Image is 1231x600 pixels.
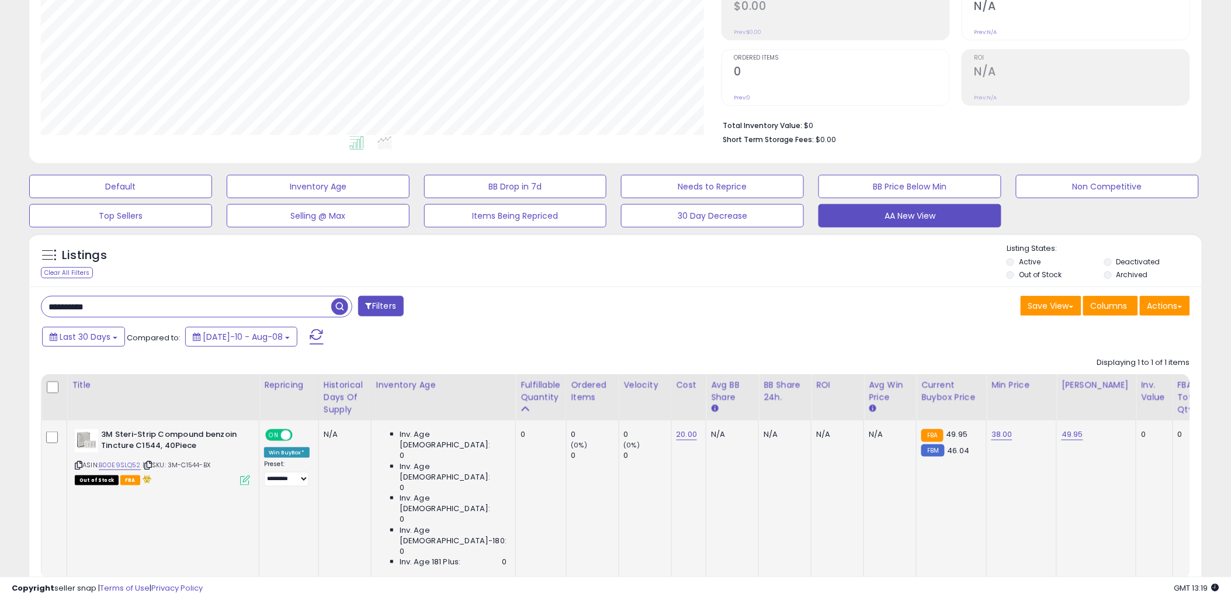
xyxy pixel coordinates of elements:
button: Filters [358,296,404,316]
button: Selling @ Max [227,204,410,227]
div: N/A [324,429,362,440]
i: hazardous material [140,475,152,483]
small: (0%) [624,440,640,450]
div: 0 [624,450,671,461]
div: N/A [764,429,802,440]
div: Avg BB Share [711,379,754,404]
span: OFF [291,430,310,440]
span: FBA [120,475,140,485]
label: Deactivated [1116,257,1160,267]
button: 30 Day Decrease [621,204,804,227]
span: 49.95 [946,429,968,440]
small: Prev: N/A [975,94,997,101]
div: N/A [816,429,855,440]
div: Fulfillable Quantity [521,379,561,404]
h2: 0 [734,65,949,81]
div: FBA Total Qty [1178,379,1200,416]
div: Avg Win Price [869,379,911,404]
a: Terms of Use [100,582,150,594]
p: Listing States: [1007,243,1202,254]
span: Compared to: [127,332,181,343]
div: 0 [624,429,671,440]
div: ROI [816,379,859,391]
span: Ordered Items [734,55,949,61]
div: Clear All Filters [41,267,93,278]
span: 0 [400,482,404,493]
div: N/A [711,429,750,440]
small: (0%) [571,440,588,450]
div: seller snap | | [12,583,203,594]
span: 46.04 [948,445,970,456]
div: N/A [869,429,907,440]
img: 41GdIrlVXBL._SL40_.jpg [75,429,98,453]
span: 2025-09-9 13:19 GMT [1174,582,1219,594]
small: FBA [921,429,943,442]
strong: Copyright [12,582,54,594]
small: Prev: N/A [975,29,997,36]
div: BB Share 24h. [764,379,806,404]
h2: N/A [975,65,1190,81]
button: Top Sellers [29,204,212,227]
div: ASIN: [75,429,250,484]
small: Prev: $0.00 [734,29,762,36]
div: Current Buybox Price [921,379,982,404]
a: B00E9SLQ52 [99,460,141,470]
div: Preset: [264,460,310,487]
button: Items Being Repriced [424,204,607,227]
div: 0 [521,429,557,440]
div: [PERSON_NAME] [1062,379,1131,391]
div: Velocity [624,379,667,391]
button: Needs to Reprice [621,175,804,198]
b: 3M Steri-Strip Compound benzoin Tincture C1544, 40Piece [101,429,243,454]
div: Inventory Age [376,379,511,391]
span: Inv. Age [DEMOGRAPHIC_DATA]: [400,461,507,482]
button: Last 30 Days [42,327,125,347]
button: BB Price Below Min [819,175,1001,198]
span: $0.00 [816,134,837,145]
span: Last 30 Days [60,331,110,343]
span: Columns [1091,300,1128,312]
span: ON [266,430,281,440]
button: Actions [1140,296,1190,316]
span: 0 [400,546,404,557]
span: 0 [502,557,507,567]
div: Historical Days Of Supply [324,379,366,416]
h5: Listings [62,247,107,264]
small: Avg BB Share. [711,404,718,414]
b: Total Inventory Value: [723,120,803,130]
button: BB Drop in 7d [424,175,607,198]
button: [DATE]-10 - Aug-08 [185,327,297,347]
span: ROI [975,55,1190,61]
span: Inv. Age [DEMOGRAPHIC_DATA]: [400,493,507,514]
div: Inv. value [1141,379,1167,404]
span: Inv. Age [DEMOGRAPHIC_DATA]-180: [400,525,507,546]
button: AA New View [819,204,1001,227]
label: Archived [1116,270,1148,280]
div: Title [72,379,254,391]
small: FBM [921,444,944,457]
div: 0 [1178,429,1196,440]
label: Out of Stock [1019,270,1062,280]
span: 0 [400,514,404,525]
div: 0 [571,450,619,461]
span: Inv. Age [DEMOGRAPHIC_DATA]: [400,429,507,450]
b: Short Term Storage Fees: [723,135,814,144]
button: Default [29,175,212,198]
div: 0 [1141,429,1163,440]
a: 20.00 [677,429,698,440]
span: All listings that are currently out of stock and unavailable for purchase on Amazon [75,475,119,485]
a: 49.95 [1062,429,1083,440]
span: [DATE]-10 - Aug-08 [203,331,283,343]
label: Active [1019,257,1041,267]
a: 38.00 [991,429,1012,440]
div: 0 [571,429,619,440]
button: Inventory Age [227,175,410,198]
small: Prev: 0 [734,94,751,101]
span: 0 [400,450,404,461]
span: | SKU: 3M-C1544-BX [143,460,210,470]
span: Inv. Age 181 Plus: [400,557,461,567]
div: Repricing [264,379,314,391]
div: Displaying 1 to 1 of 1 items [1097,357,1190,368]
div: Min Price [991,379,1052,391]
div: Win BuyBox * [264,447,310,458]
